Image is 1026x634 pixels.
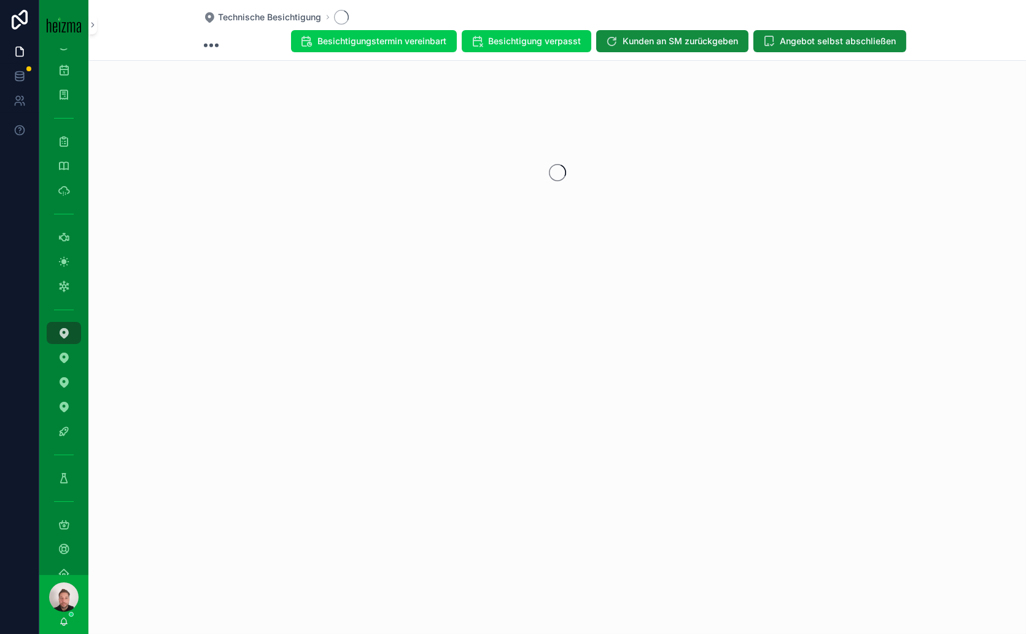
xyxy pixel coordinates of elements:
[39,49,88,575] div: scrollable content
[623,35,739,47] span: Kunden an SM zurückgeben
[489,35,581,47] span: Besichtigung verpasst
[204,11,322,23] a: Technische Besichtigung
[219,11,322,23] span: Technische Besichtigung
[318,35,447,47] span: Besichtigungstermin vereinbart
[291,30,457,52] button: Besichtigungstermin vereinbart
[47,17,81,33] img: App logo
[780,35,896,47] span: Angebot selbst abschließen
[596,30,748,52] button: Kunden an SM zurückgeben
[462,30,591,52] button: Besichtigung verpasst
[753,30,906,52] button: Angebot selbst abschließen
